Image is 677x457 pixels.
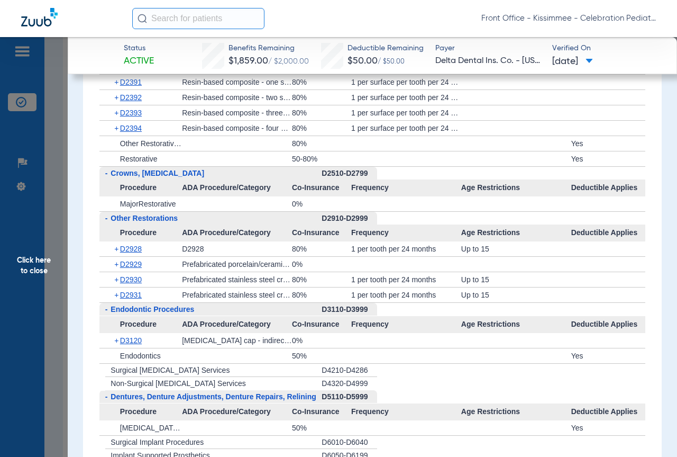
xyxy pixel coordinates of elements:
span: Non-Surgical [MEDICAL_DATA] Services [111,379,245,388]
span: ADA Procedure/Category [182,225,292,241]
span: D2391 [120,78,142,86]
span: [DATE] [552,55,593,68]
span: D2392 [120,93,142,102]
div: Yes [571,151,645,166]
span: Dentures, Denture Adjustments, Denture Repairs, Relining [111,392,316,401]
span: D3120 [120,336,142,345]
span: Procedure [99,225,182,241]
span: + [114,121,120,136]
div: D2910-D2999 [322,212,377,225]
span: Frequency [351,225,461,241]
span: Age Restrictions [461,180,571,196]
span: + [114,257,120,272]
span: Surgical Implant Procedures [111,438,204,446]
div: 50% [292,420,351,435]
span: Benefits Remaining [228,43,309,54]
span: Frequency [351,180,461,196]
span: Frequency [351,316,461,333]
span: Status [124,43,154,54]
div: Yes [571,136,645,151]
span: / $50.00 [378,59,405,65]
span: $50.00 [347,56,378,66]
span: Front Office - Kissimmee - Celebration Pediatric Dentistry [481,13,656,24]
span: Age Restrictions [461,316,571,333]
span: $1,859.00 [228,56,268,66]
span: [MEDICAL_DATA]; Removable [120,424,222,432]
div: 80% [292,272,351,287]
div: 80% [292,136,351,151]
span: Other Restorative Services [120,139,208,148]
div: D4320-D4999 [322,377,377,390]
span: Payer [435,43,543,54]
div: 1 per surface per tooth per 24 months [351,75,461,89]
div: Up to 15 [461,288,571,302]
div: Up to 15 [461,241,571,256]
div: 50-80% [292,151,351,166]
span: - [105,305,108,313]
div: Resin-based composite - three surfaces [182,105,292,120]
div: D5110-D5999 [322,390,377,404]
span: Other Restorations [111,214,178,222]
span: Co-Insurance [292,404,351,420]
span: D2929 [120,260,142,268]
span: Active [124,55,154,68]
span: + [114,105,120,120]
span: D2931 [120,291,142,299]
span: - [105,392,108,401]
div: Yes [571,420,645,435]
span: D2928 [120,245,142,253]
span: Deductible Applies [571,404,645,420]
div: 80% [292,288,351,302]
div: 0% [292,333,351,348]
div: D2510-D2799 [322,167,377,180]
span: D2393 [120,109,142,117]
span: ADA Procedure/Category [182,404,292,420]
div: 80% [292,105,351,120]
span: Co-Insurance [292,316,351,333]
div: 1 per tooth per 24 months [351,272,461,287]
div: 50% [292,348,351,363]
span: + [114,241,120,256]
span: Procedure [99,180,182,196]
span: Endodontic Procedures [111,305,194,313]
div: Resin-based composite - four or more surfaces [182,121,292,136]
div: Resin-based composite - one surface [182,75,292,89]
div: 1 per surface per tooth per 24 months [351,90,461,105]
div: D2928 [182,241,292,256]
div: 80% [292,121,351,136]
span: Co-Insurance [292,225,351,241]
div: 80% [292,75,351,89]
div: D4210-D4286 [322,364,377,378]
img: Search Icon [138,14,147,23]
span: + [114,288,120,302]
div: Prefabricated porcelain/ceramic crown – primary tooth [182,257,292,272]
div: [MEDICAL_DATA] cap - indirect (excluding final restoration) [182,333,292,348]
span: + [114,333,120,348]
span: Deductible Applies [571,225,645,241]
img: Zuub Logo [21,8,58,26]
iframe: Chat Widget [624,406,677,457]
span: MajorRestorative [120,200,176,208]
div: 80% [292,241,351,256]
input: Search for patients [132,8,264,29]
span: Endodontics [120,352,161,360]
div: 1 per tooth per 24 months [351,241,461,256]
span: Age Restrictions [461,225,571,241]
span: + [114,272,120,287]
span: ADA Procedure/Category [182,316,292,333]
div: 1 per surface per tooth per 24 months [351,121,461,136]
span: D2394 [120,124,142,132]
div: Up to 15 [461,272,571,287]
span: Age Restrictions [461,404,571,420]
span: Delta Dental Ins. Co. - [US_STATE] [435,55,543,68]
div: 0% [292,257,351,272]
span: Procedure [99,404,182,420]
span: Verified On [552,43,660,54]
span: Crowns, [MEDICAL_DATA] [111,169,204,177]
div: 0% [292,196,351,211]
span: ADA Procedure/Category [182,180,292,196]
div: 80% [292,90,351,105]
div: D3110-D3999 [322,303,377,317]
span: / $2,000.00 [268,58,309,65]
